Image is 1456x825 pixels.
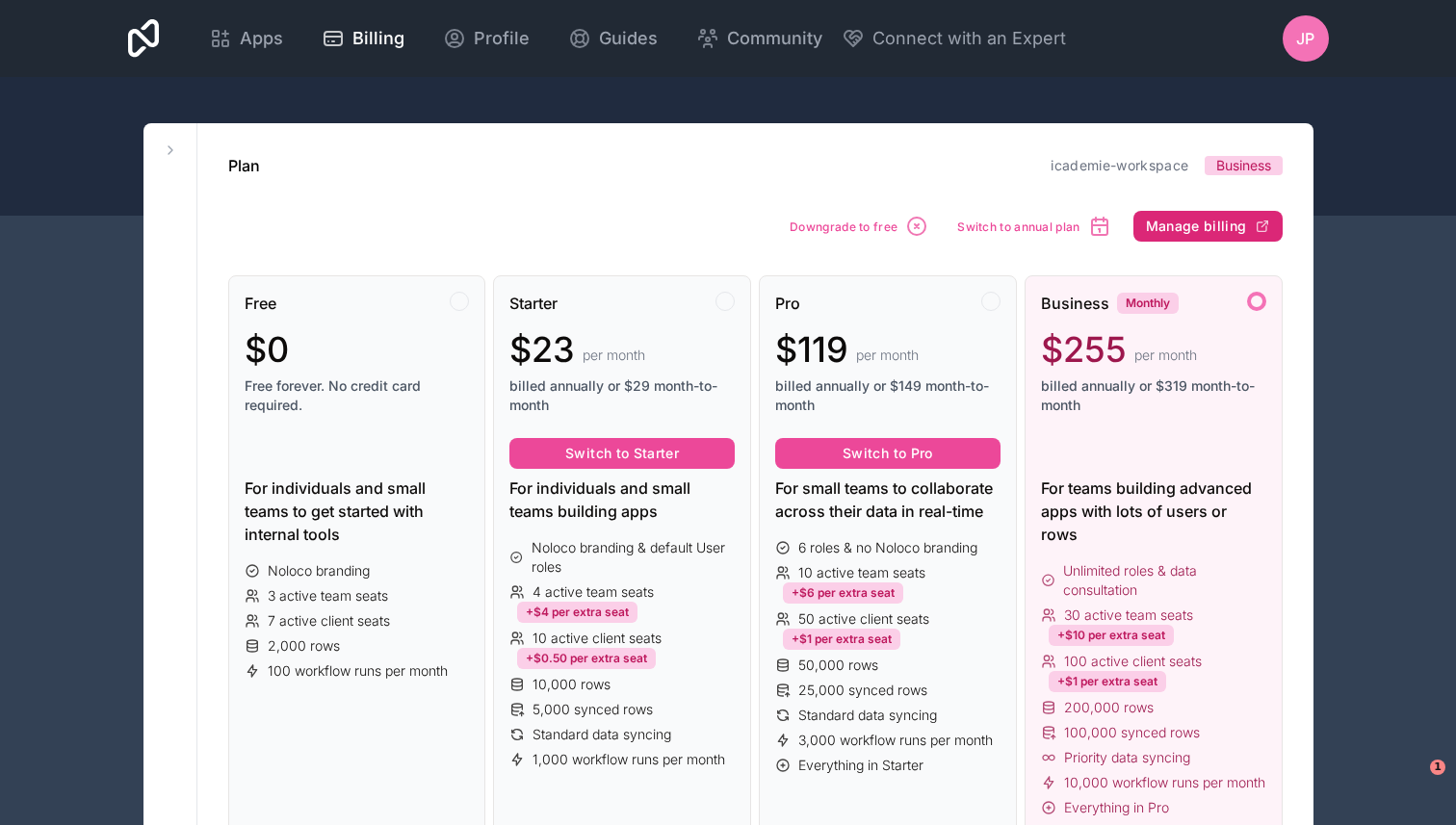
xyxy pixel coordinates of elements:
span: 100 workflow runs per month [268,661,448,681]
div: For individuals and small teams to get started with internal tools [245,477,470,546]
span: 5,000 synced rows [533,700,653,719]
span: $23 [509,330,575,369]
span: Everything in Starter [798,756,923,775]
a: Billing [306,17,420,60]
span: 50 active client seats [798,609,929,629]
span: Business [1216,156,1271,175]
span: 30 active team seats [1064,606,1193,625]
button: Switch to annual plan [950,208,1117,245]
span: 10 active client seats [533,629,662,648]
span: Starter [509,292,558,315]
div: +$4 per extra seat [517,602,637,623]
h1: Plan [228,154,260,177]
div: +$1 per extra seat [1049,671,1166,692]
span: Connect with an Expert [872,25,1066,52]
button: Manage billing [1133,211,1283,242]
span: Noloco branding & default User roles [532,538,735,577]
span: Pro [775,292,800,315]
span: 25,000 synced rows [798,681,927,700]
a: Apps [194,17,299,60]
div: +$6 per extra seat [783,582,903,604]
div: Monthly [1117,293,1179,314]
span: per month [1134,346,1197,365]
a: Guides [553,17,673,60]
span: Profile [474,25,530,52]
button: Switch to Pro [775,438,1001,469]
span: $0 [245,330,289,369]
div: For individuals and small teams building apps [509,477,735,523]
div: For small teams to collaborate across their data in real-time [775,477,1001,523]
span: 3,000 workflow runs per month [798,731,993,750]
span: Business [1041,292,1109,315]
span: per month [856,346,919,365]
div: For teams building advanced apps with lots of users or rows [1041,477,1266,546]
span: billed annually or $29 month-to-month [509,376,735,415]
span: 1,000 workflow runs per month [533,750,725,769]
span: Free forever. No credit card required. [245,376,470,415]
span: 1 [1430,760,1445,775]
span: Standard data syncing [533,725,671,744]
div: +$0.50 per extra seat [517,648,656,669]
span: Priority data syncing [1064,748,1190,767]
a: icademie-workspace [1051,157,1188,173]
span: per month [583,346,645,365]
button: Connect with an Expert [842,25,1066,52]
span: 10,000 workflow runs per month [1064,773,1265,792]
span: 10 active team seats [798,563,925,582]
span: 100,000 synced rows [1064,723,1200,742]
span: $255 [1041,330,1127,369]
span: 7 active client seats [268,611,390,631]
span: Billing [352,25,404,52]
span: 6 roles & no Noloco branding [798,538,977,557]
span: $119 [775,330,848,369]
span: billed annually or $319 month-to-month [1041,376,1266,415]
span: Community [727,25,822,52]
span: 3 active team seats [268,586,388,606]
span: Manage billing [1146,218,1247,235]
span: Standard data syncing [798,706,937,725]
a: Community [681,17,838,60]
span: 200,000 rows [1064,698,1154,717]
span: Apps [240,25,283,52]
span: Switch to annual plan [957,219,1079,234]
span: 10,000 rows [533,675,611,694]
span: Guides [599,25,658,52]
span: Downgrade to free [790,219,897,234]
span: JP [1296,27,1314,50]
span: Noloco branding [268,561,370,580]
span: billed annually or $149 month-to-month [775,376,1001,415]
span: 2,000 rows [268,636,340,656]
span: Unlimited roles & data consultation [1063,561,1265,600]
span: Everything in Pro [1064,798,1169,817]
a: Profile [428,17,545,60]
div: +$10 per extra seat [1049,625,1174,646]
div: +$1 per extra seat [783,629,900,650]
span: 50,000 rows [798,656,878,675]
iframe: Intercom live chat [1391,760,1437,806]
span: 100 active client seats [1064,652,1202,671]
span: 4 active team seats [533,582,654,602]
span: Free [245,292,276,315]
button: Downgrade to free [783,208,935,245]
button: Switch to Starter [509,438,735,469]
